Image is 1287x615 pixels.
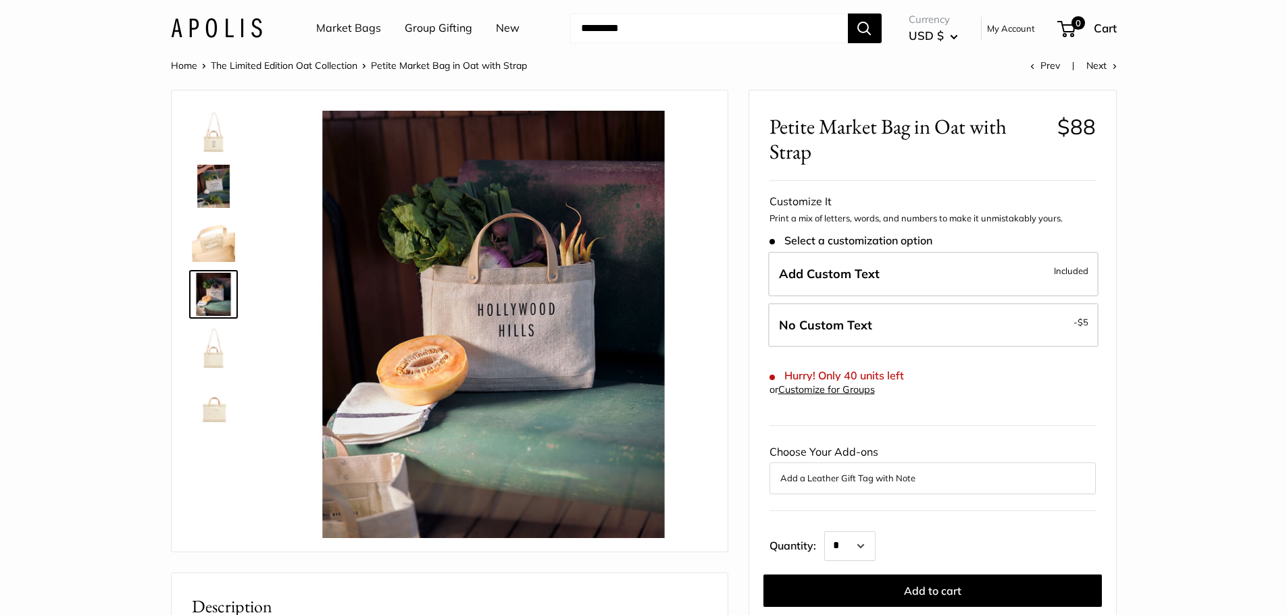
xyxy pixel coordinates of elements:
[1054,263,1088,279] span: Included
[769,192,1096,212] div: Customize It
[189,270,238,319] a: Petite Market Bag in Oat with Strap
[1078,317,1088,327] span: $5
[279,111,707,538] img: Petite Market Bag in Oat with Strap
[909,25,958,47] button: USD $
[779,317,872,333] span: No Custom Text
[496,18,520,38] a: New
[1071,16,1084,30] span: 0
[1059,18,1117,39] a: 0 Cart
[848,14,882,43] button: Search
[768,303,1099,348] label: Leave Blank
[192,381,235,424] img: Petite Market Bag in Oat with Strap
[1057,113,1096,140] span: $88
[211,59,357,72] a: The Limited Edition Oat Collection
[316,18,381,38] a: Market Bags
[189,378,238,427] a: Petite Market Bag in Oat with Strap
[192,327,235,370] img: Petite Market Bag in Oat with Strap
[769,212,1096,225] p: Print a mix of letters, words, and numbers to make it unmistakably yours.
[909,28,944,43] span: USD $
[779,266,880,282] span: Add Custom Text
[769,369,904,382] span: Hurry! Only 40 units left
[171,59,197,72] a: Home
[189,162,238,211] a: Petite Market Bag in Oat with Strap
[371,59,527,72] span: Petite Market Bag in Oat with Strap
[189,324,238,373] a: Petite Market Bag in Oat with Strap
[769,234,932,247] span: Select a customization option
[570,14,848,43] input: Search...
[1074,314,1088,330] span: -
[769,114,1047,164] span: Petite Market Bag in Oat with Strap
[192,111,235,154] img: Petite Market Bag in Oat with Strap
[768,252,1099,296] label: Add Custom Text
[763,574,1102,607] button: Add to cart
[171,57,527,74] nav: Breadcrumb
[769,527,824,561] label: Quantity:
[192,219,235,262] img: Petite Market Bag in Oat with Strap
[987,20,1035,36] a: My Account
[1030,59,1060,72] a: Prev
[189,108,238,157] a: Petite Market Bag in Oat with Strap
[405,18,472,38] a: Group Gifting
[171,18,262,38] img: Apolis
[192,165,235,208] img: Petite Market Bag in Oat with Strap
[1094,21,1117,35] span: Cart
[780,470,1085,486] button: Add a Leather Gift Tag with Note
[769,442,1096,493] div: Choose Your Add-ons
[778,383,875,396] a: Customize for Groups
[909,10,958,29] span: Currency
[1086,59,1117,72] a: Next
[769,381,875,399] div: or
[189,216,238,265] a: Petite Market Bag in Oat with Strap
[192,273,235,316] img: Petite Market Bag in Oat with Strap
